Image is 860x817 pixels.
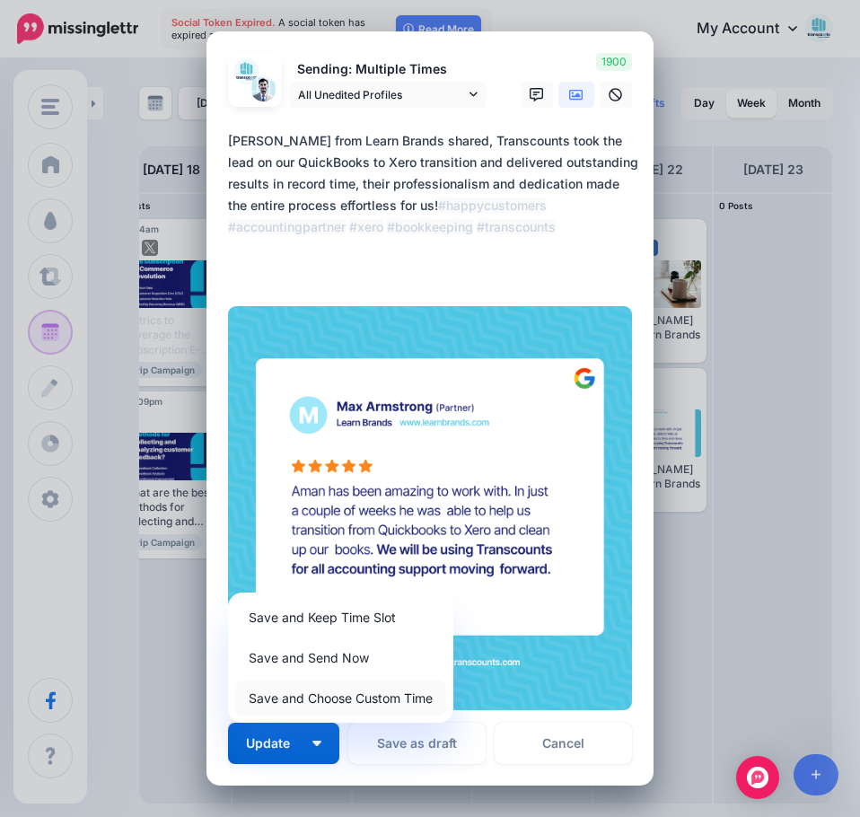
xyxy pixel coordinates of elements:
span: All Unedited Profiles [298,85,465,104]
img: 277354160_303212145291361_9196144354521383008_n-bsa134811.jpg [233,58,259,84]
a: Save and Choose Custom Time [235,681,446,716]
p: Sending: Multiple Times [289,59,487,80]
button: Save as draft [348,723,486,764]
img: arrow-down-white.png [312,741,321,746]
div: Open Intercom Messenger [736,756,779,799]
span: Update [246,737,303,750]
div: Update [228,593,453,723]
button: Update [228,723,339,764]
a: Cancel [495,723,632,764]
span: 1900 [596,53,632,71]
img: KCGOQX4IQHP25HH659T8WYTRMXN70ITG.jpg [228,306,632,710]
div: [PERSON_NAME] from Learn Brands shared, Transcounts took the lead on our QuickBooks to Xero trans... [228,130,641,238]
img: 1715705739282-77810.png [250,75,276,101]
a: Save and Send Now [235,640,446,675]
a: Save and Keep Time Slot [235,600,446,635]
a: All Unedited Profiles [289,82,487,108]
